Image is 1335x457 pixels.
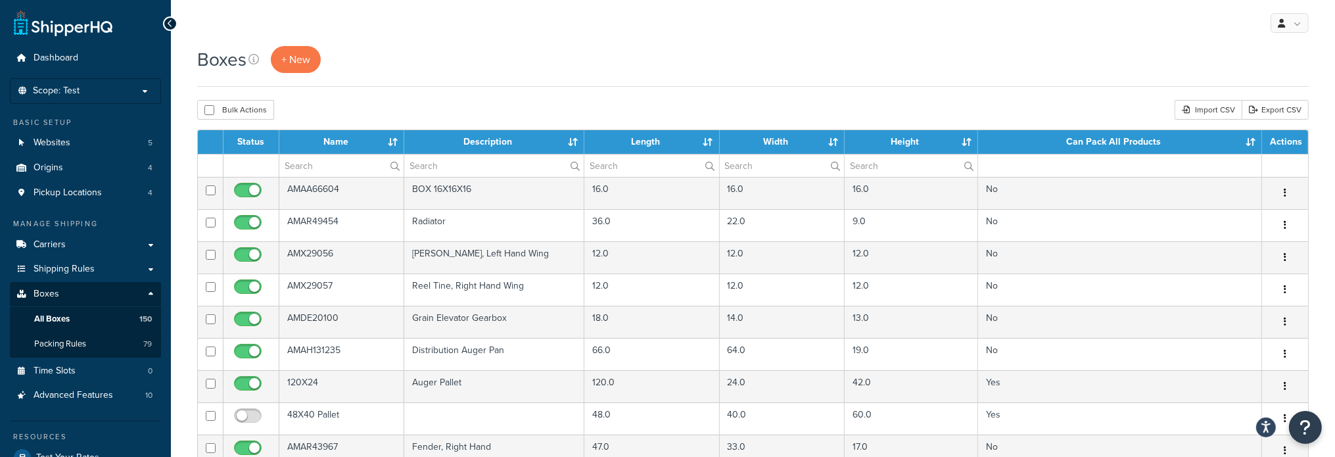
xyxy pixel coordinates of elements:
div: Resources [10,431,161,443]
li: All Boxes [10,307,161,331]
input: Search [584,155,719,177]
td: 66.0 [584,338,720,370]
td: Distribution Auger Pan [404,338,584,370]
span: Carriers [34,239,66,251]
td: 40.0 [720,402,845,435]
td: 12.0 [845,241,978,274]
button: Bulk Actions [197,100,274,120]
td: 12.0 [845,274,978,306]
li: Origins [10,156,161,180]
span: All Boxes [34,314,70,325]
span: 5 [148,137,152,149]
td: 48.0 [584,402,720,435]
li: Pickup Locations [10,181,161,205]
td: Reel Tine, Right Hand Wing [404,274,584,306]
td: 24.0 [720,370,845,402]
td: 19.0 [845,338,978,370]
th: Actions [1262,130,1308,154]
td: AMAA66604 [279,177,404,209]
a: Export CSV [1242,100,1309,120]
td: 16.0 [720,177,845,209]
td: AMX29057 [279,274,404,306]
th: Height : activate to sort column ascending [845,130,978,154]
li: Boxes [10,282,161,357]
td: 16.0 [845,177,978,209]
a: Carriers [10,233,161,257]
span: Advanced Features [34,390,113,401]
input: Search [720,155,844,177]
a: All Boxes 150 [10,307,161,331]
span: 150 [139,314,152,325]
td: BOX 16X16X16 [404,177,584,209]
span: Time Slots [34,366,76,377]
span: 4 [148,187,152,199]
td: AMAH131235 [279,338,404,370]
td: AMDE20100 [279,306,404,338]
span: 4 [148,162,152,174]
td: 12.0 [720,274,845,306]
td: 22.0 [720,209,845,241]
span: Websites [34,137,70,149]
th: Name : activate to sort column ascending [279,130,404,154]
a: Shipping Rules [10,257,161,281]
span: 79 [143,339,152,350]
td: No [978,241,1262,274]
td: No [978,209,1262,241]
td: [PERSON_NAME], Left Hand Wing [404,241,584,274]
th: Width : activate to sort column ascending [720,130,845,154]
h1: Boxes [197,47,246,72]
a: + New [271,46,321,73]
td: No [978,177,1262,209]
a: Websites 5 [10,131,161,155]
span: Packing Rules [34,339,86,350]
td: 64.0 [720,338,845,370]
a: Dashboard [10,46,161,70]
th: Status [223,130,279,154]
span: Scope: Test [33,85,80,97]
td: AMAR49454 [279,209,404,241]
div: Manage Shipping [10,218,161,229]
td: 9.0 [845,209,978,241]
input: Search [404,155,583,177]
td: 120X24 [279,370,404,402]
a: Advanced Features 10 [10,383,161,408]
li: Packing Rules [10,332,161,356]
div: Basic Setup [10,117,161,128]
span: Boxes [34,289,59,300]
td: 16.0 [584,177,720,209]
td: 13.0 [845,306,978,338]
span: 0 [148,366,152,377]
td: 42.0 [845,370,978,402]
td: No [978,338,1262,370]
span: Pickup Locations [34,187,102,199]
input: Search [279,155,404,177]
input: Search [845,155,977,177]
a: Pickup Locations 4 [10,181,161,205]
a: Origins 4 [10,156,161,180]
th: Length : activate to sort column ascending [584,130,720,154]
li: Time Slots [10,359,161,383]
td: Yes [978,370,1262,402]
td: 12.0 [720,241,845,274]
td: 18.0 [584,306,720,338]
td: 48X40 Pallet [279,402,404,435]
th: Can Pack All Products : activate to sort column ascending [978,130,1262,154]
td: No [978,274,1262,306]
td: 12.0 [584,274,720,306]
a: Packing Rules 79 [10,332,161,356]
td: Grain Elevator Gearbox [404,306,584,338]
td: Yes [978,402,1262,435]
a: Time Slots 0 [10,359,161,383]
li: Websites [10,131,161,155]
a: Boxes [10,282,161,306]
td: Auger Pallet [404,370,584,402]
td: 120.0 [584,370,720,402]
span: Shipping Rules [34,264,95,275]
td: 12.0 [584,241,720,274]
div: Import CSV [1175,100,1242,120]
span: 10 [145,390,152,401]
th: Description : activate to sort column ascending [404,130,584,154]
